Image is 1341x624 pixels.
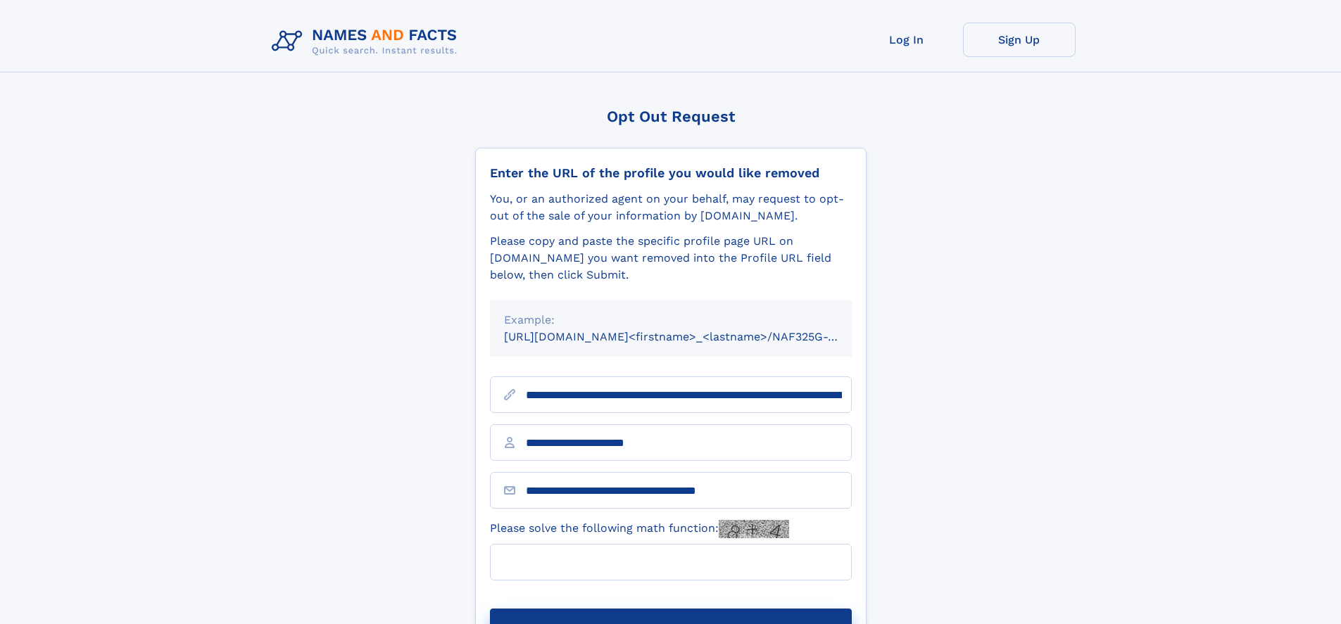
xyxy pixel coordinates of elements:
small: [URL][DOMAIN_NAME]<firstname>_<lastname>/NAF325G-xxxxxxxx [504,330,879,343]
a: Log In [850,23,963,57]
label: Please solve the following math function: [490,520,789,538]
div: Please copy and paste the specific profile page URL on [DOMAIN_NAME] you want removed into the Pr... [490,233,852,284]
div: Enter the URL of the profile you would like removed [490,165,852,181]
div: Example: [504,312,838,329]
img: Logo Names and Facts [266,23,469,61]
a: Sign Up [963,23,1076,57]
div: You, or an authorized agent on your behalf, may request to opt-out of the sale of your informatio... [490,191,852,224]
div: Opt Out Request [475,108,867,125]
